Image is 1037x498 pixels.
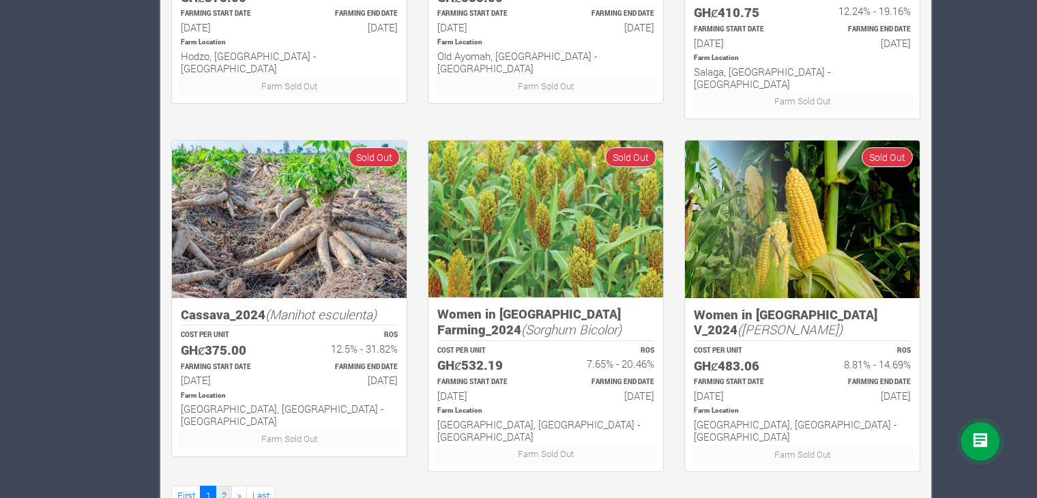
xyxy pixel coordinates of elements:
p: Location of Farm [181,391,398,401]
p: Estimated Farming End Date [815,25,911,35]
h6: [GEOGRAPHIC_DATA], [GEOGRAPHIC_DATA] - [GEOGRAPHIC_DATA] [694,418,911,443]
p: Estimated Farming End Date [558,377,654,387]
img: growforme image [172,141,407,298]
h5: GHȼ483.06 [694,358,790,374]
p: Estimated Farming Start Date [181,362,277,372]
i: ([PERSON_NAME]) [737,321,843,338]
h5: Women in [GEOGRAPHIC_DATA] Farming_2024 [437,306,654,337]
p: Estimated Farming End Date [302,9,398,19]
h6: [DATE] [302,374,398,386]
img: growforme image [685,141,920,298]
p: Estimated Farming End Date [815,377,911,387]
p: Estimated Farming End Date [558,9,654,19]
h6: [GEOGRAPHIC_DATA], [GEOGRAPHIC_DATA] - [GEOGRAPHIC_DATA] [181,402,398,427]
p: Estimated Farming Start Date [694,25,790,35]
h6: 7.65% - 20.46% [558,357,654,370]
p: Location of Farm [694,53,911,63]
h6: [GEOGRAPHIC_DATA], [GEOGRAPHIC_DATA] - [GEOGRAPHIC_DATA] [437,418,654,443]
p: ROS [558,346,654,356]
p: Location of Farm [694,406,911,416]
p: Estimated Farming Start Date [437,377,534,387]
h6: [DATE] [694,37,790,49]
h6: [DATE] [558,21,654,33]
p: ROS [302,330,398,340]
h6: [DATE] [302,21,398,33]
p: ROS [815,346,911,356]
p: COST PER UNIT [181,330,277,340]
h6: [DATE] [815,37,911,49]
h5: GHȼ375.00 [181,342,277,358]
span: Sold Out [349,147,400,167]
h6: Old Ayomah, [GEOGRAPHIC_DATA] - [GEOGRAPHIC_DATA] [437,50,654,74]
i: (Manihot esculenta) [265,306,377,323]
h6: [DATE] [437,390,534,402]
p: Estimated Farming End Date [302,362,398,372]
h5: Women in [GEOGRAPHIC_DATA] V_2024 [694,307,911,338]
i: (Sorghum Bicolor) [521,321,622,338]
p: Estimated Farming Start Date [694,377,790,387]
span: Sold Out [605,147,656,167]
h5: GHȼ410.75 [694,5,790,20]
p: Location of Farm [437,406,654,416]
h6: 8.81% - 14.69% [815,358,911,370]
h6: [DATE] [181,21,277,33]
h6: 12.5% - 31.82% [302,342,398,355]
p: Estimated Farming Start Date [181,9,277,19]
span: Sold Out [862,147,913,167]
p: Location of Farm [181,38,398,48]
h6: [DATE] [181,374,277,386]
p: COST PER UNIT [694,346,790,356]
p: Estimated Farming Start Date [437,9,534,19]
p: COST PER UNIT [437,346,534,356]
h6: [DATE] [815,390,911,402]
p: Location of Farm [437,38,654,48]
h5: Cassava_2024 [181,307,398,323]
h6: 12.24% - 19.16% [815,5,911,17]
h6: Hodzo, [GEOGRAPHIC_DATA] - [GEOGRAPHIC_DATA] [181,50,398,74]
h5: GHȼ532.19 [437,357,534,373]
h6: [DATE] [437,21,534,33]
img: growforme image [428,141,663,297]
h6: Salaga, [GEOGRAPHIC_DATA] - [GEOGRAPHIC_DATA] [694,65,911,90]
h6: [DATE] [558,390,654,402]
h6: [DATE] [694,390,790,402]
